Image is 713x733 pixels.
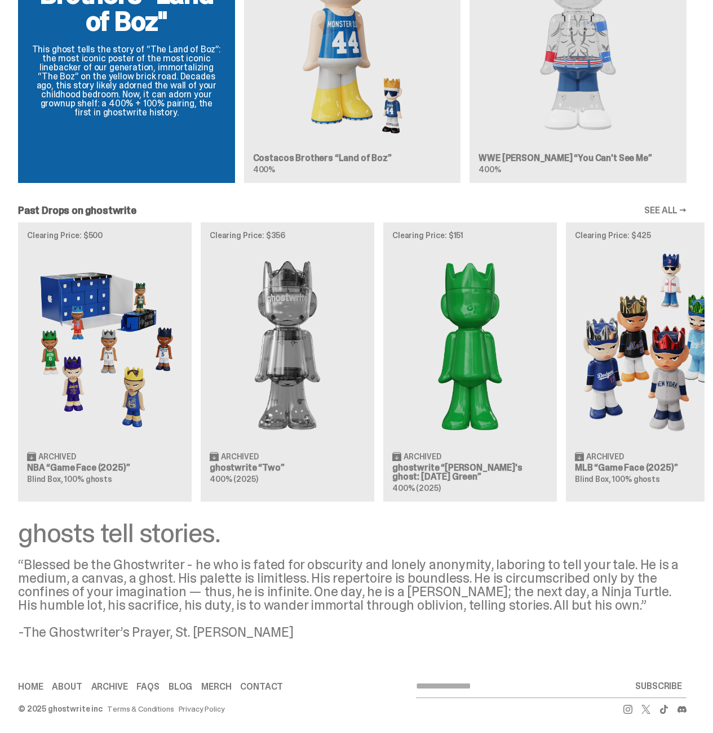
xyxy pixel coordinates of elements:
[91,682,128,691] a: Archive
[221,453,259,461] span: Archived
[52,682,82,691] a: About
[575,474,611,484] span: Blind Box,
[392,248,548,443] img: Schrödinger's ghost: Sunday Green
[631,675,687,698] button: SUBSCRIBE
[18,705,103,713] div: © 2025 ghostwrite inc
[392,483,440,493] span: 400% (2025)
[179,705,225,713] a: Privacy Policy
[38,453,76,461] span: Archived
[404,453,441,461] span: Archived
[18,682,43,691] a: Home
[612,474,659,484] span: 100% ghosts
[253,164,275,175] span: 400%
[479,164,501,175] span: 400%
[64,474,112,484] span: 100% ghosts
[201,222,374,502] a: Clearing Price: $356 Two Archived
[27,463,183,472] h3: NBA “Game Face (2025)”
[18,558,687,639] div: “Blessed be the Ghostwriter - he who is fated for obscurity and lonely anonymity, laboring to tel...
[644,206,687,215] a: SEE ALL →
[18,205,136,216] h2: Past Drops on ghostwrite
[107,705,174,713] a: Terms & Conditions
[392,231,548,239] p: Clearing Price: $151
[253,154,452,163] h3: Costacos Brothers “Land of Boz”
[32,45,222,117] p: This ghost tells the story of “The Land of Boz”: the most iconic poster of the most iconic lineba...
[383,222,557,502] a: Clearing Price: $151 Schrödinger's ghost: Sunday Green Archived
[240,682,283,691] a: Contact
[210,474,258,484] span: 400% (2025)
[392,463,548,481] h3: ghostwrite “[PERSON_NAME]'s ghost: [DATE] Green”
[210,231,365,239] p: Clearing Price: $356
[479,154,677,163] h3: WWE [PERSON_NAME] “You Can't See Me”
[586,453,624,461] span: Archived
[210,463,365,472] h3: ghostwrite “Two”
[18,222,192,502] a: Clearing Price: $500 Game Face (2025) Archived
[201,682,231,691] a: Merch
[27,231,183,239] p: Clearing Price: $500
[27,248,183,443] img: Game Face (2025)
[27,474,63,484] span: Blind Box,
[169,682,192,691] a: Blog
[210,248,365,443] img: Two
[18,520,687,547] div: ghosts tell stories.
[136,682,159,691] a: FAQs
